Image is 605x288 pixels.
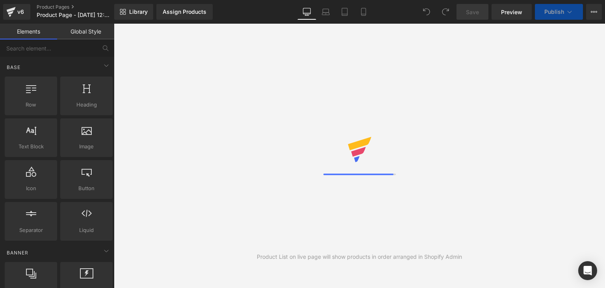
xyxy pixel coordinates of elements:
div: v6 [16,7,26,17]
span: Text Block [7,142,55,151]
a: v6 [3,4,30,20]
a: Laptop [316,4,335,20]
button: Undo [419,4,434,20]
button: More [586,4,602,20]
span: Liquid [63,226,110,234]
span: Banner [6,249,29,256]
span: Button [63,184,110,193]
a: Preview [492,4,532,20]
span: Publish [544,9,564,15]
button: Redo [438,4,453,20]
a: Global Style [57,24,114,39]
a: Tablet [335,4,354,20]
span: Save [466,8,479,16]
span: Library [129,8,148,15]
span: Icon [7,184,55,193]
span: Preview [501,8,522,16]
button: Publish [535,4,583,20]
span: Image [63,142,110,151]
span: Heading [63,101,110,109]
div: Assign Products [163,9,206,15]
div: Product List on live page will show products in order arranged in Shopify Admin [257,252,462,261]
div: Open Intercom Messenger [578,261,597,280]
span: Row [7,101,55,109]
span: Separator [7,226,55,234]
a: Mobile [354,4,373,20]
a: New Library [114,4,153,20]
a: Product Pages [37,4,127,10]
span: Base [6,64,21,71]
span: Product Page - [DATE] 12:33:29 [37,12,112,18]
a: Desktop [297,4,316,20]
